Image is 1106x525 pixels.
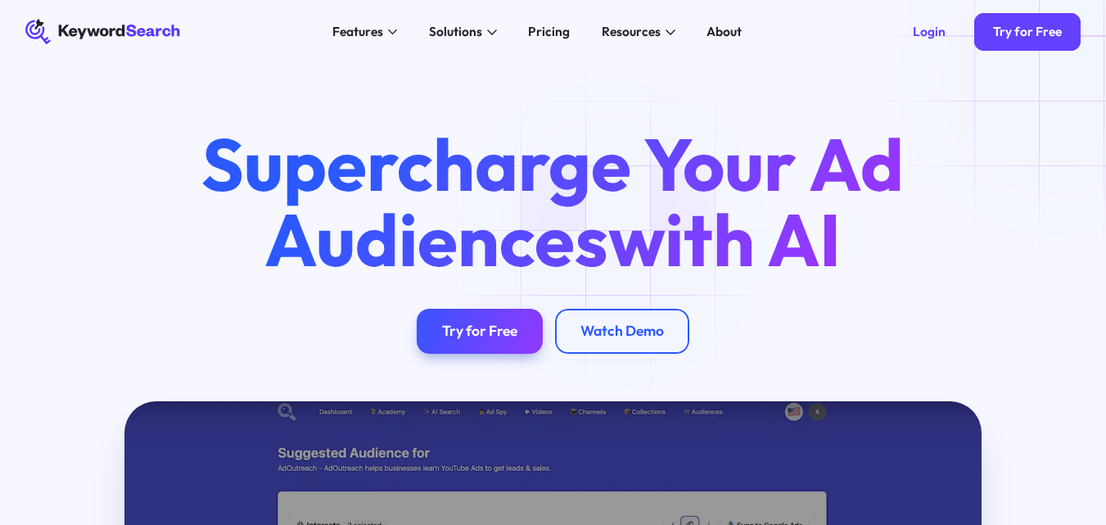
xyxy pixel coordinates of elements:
[429,22,482,41] div: Solutions
[913,24,946,39] div: Login
[974,13,1081,52] a: Try for Free
[602,22,661,41] div: Resources
[580,323,664,341] div: Watch Demo
[417,309,543,353] a: Try for Free
[608,193,841,285] span: with AI
[442,323,517,341] div: Try for Free
[519,19,580,44] a: Pricing
[706,22,742,41] div: About
[528,22,570,41] div: Pricing
[893,13,964,52] a: Login
[172,127,933,278] h1: Supercharge Your Ad Audiences
[332,22,383,41] div: Features
[993,24,1062,39] div: Try for Free
[697,19,752,44] a: About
